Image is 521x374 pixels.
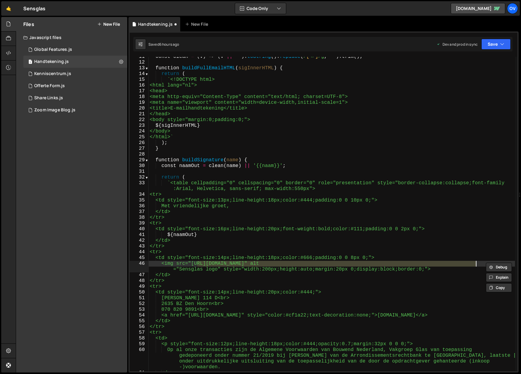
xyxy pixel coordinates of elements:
[130,175,149,180] div: 32
[486,263,512,272] button: Debug
[130,146,149,152] div: 27
[130,278,149,284] div: 48
[130,134,149,140] div: 25
[23,68,127,80] div: 15490/40893.js
[130,249,149,255] div: 44
[130,272,149,278] div: 47
[130,54,149,60] div: 11
[130,255,149,261] div: 45
[486,273,512,282] button: Explain
[185,21,211,27] div: New File
[130,140,149,146] div: 26
[130,71,149,77] div: 14
[130,221,149,226] div: 39
[130,307,149,313] div: 53
[130,290,149,295] div: 50
[130,203,149,209] div: 36
[130,301,149,307] div: 52
[34,59,69,64] div: Handtekening.js
[23,5,45,12] div: Sensglas
[138,21,173,27] div: Handtekening.js
[23,92,127,104] div: 15490/44023.js
[130,163,149,169] div: 30
[130,324,149,330] div: 56
[481,39,511,50] button: Save
[148,42,179,47] div: Saved
[23,104,127,116] div: 15490/44527.js
[130,295,149,301] div: 51
[130,65,149,71] div: 13
[130,209,149,215] div: 37
[130,232,149,238] div: 41
[130,330,149,336] div: 57
[130,106,149,111] div: 20
[130,341,149,347] div: 59
[130,100,149,106] div: 19
[130,129,149,134] div: 24
[23,56,127,68] div: 15490/45629.js
[130,261,149,272] div: 46
[130,318,149,324] div: 55
[130,238,149,244] div: 42
[130,347,149,370] div: 60
[23,44,127,56] div: 15490/40875.js
[23,80,127,92] div: 15490/42494.js
[130,157,149,163] div: 29
[34,107,75,113] div: Zoom Image Blog.js
[130,192,149,198] div: 34
[130,313,149,318] div: 54
[130,198,149,203] div: 35
[28,60,32,65] span: 1
[130,226,149,232] div: 40
[507,3,518,14] a: Ov
[34,95,63,101] div: Share Links.js
[235,3,286,14] button: Code Only
[486,283,512,292] button: Copy
[34,71,71,77] div: Kenniscentrum.js
[130,88,149,94] div: 17
[130,152,149,157] div: 28
[130,123,149,129] div: 23
[130,117,149,123] div: 22
[34,83,65,89] div: Offerte Form.js
[130,244,149,249] div: 43
[130,284,149,290] div: 49
[159,42,179,47] div: 6 hours ago
[130,83,149,88] div: 16
[130,215,149,221] div: 38
[130,111,149,117] div: 21
[97,22,120,27] button: New File
[1,1,16,16] a: 🤙
[130,77,149,83] div: 15
[130,60,149,65] div: 12
[34,47,72,52] div: Global Features.js
[451,3,505,14] a: [DOMAIN_NAME]
[16,31,127,44] div: Javascript files
[23,21,34,28] h2: Files
[130,336,149,341] div: 58
[130,169,149,175] div: 31
[436,42,478,47] div: Dev and prod in sync
[130,94,149,100] div: 18
[130,180,149,192] div: 33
